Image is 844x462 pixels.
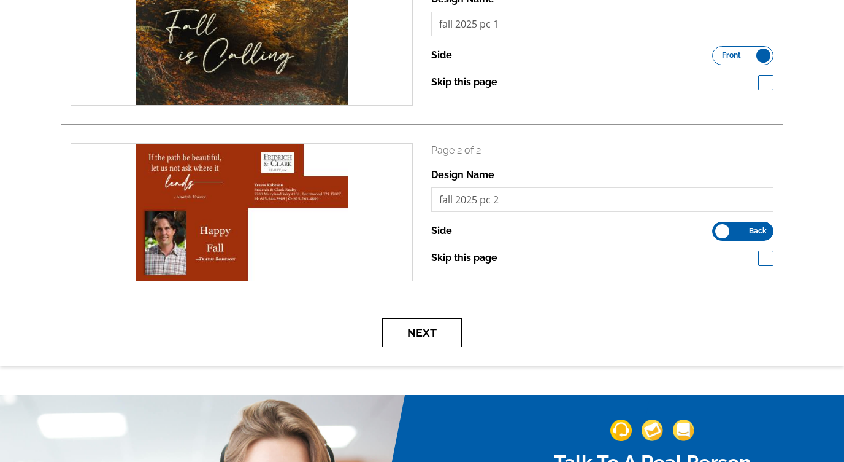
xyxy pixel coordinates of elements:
iframe: LiveChat chat widget [599,176,844,462]
button: Next [382,318,462,347]
p: Page 2 of 2 [431,143,773,158]
label: Design Name [431,168,494,182]
label: Side [431,224,452,238]
label: Skip this page [431,251,497,265]
span: Front [722,52,741,58]
input: File Name [431,12,773,36]
input: File Name [431,187,773,212]
label: Side [431,48,452,63]
label: Skip this page [431,75,497,90]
